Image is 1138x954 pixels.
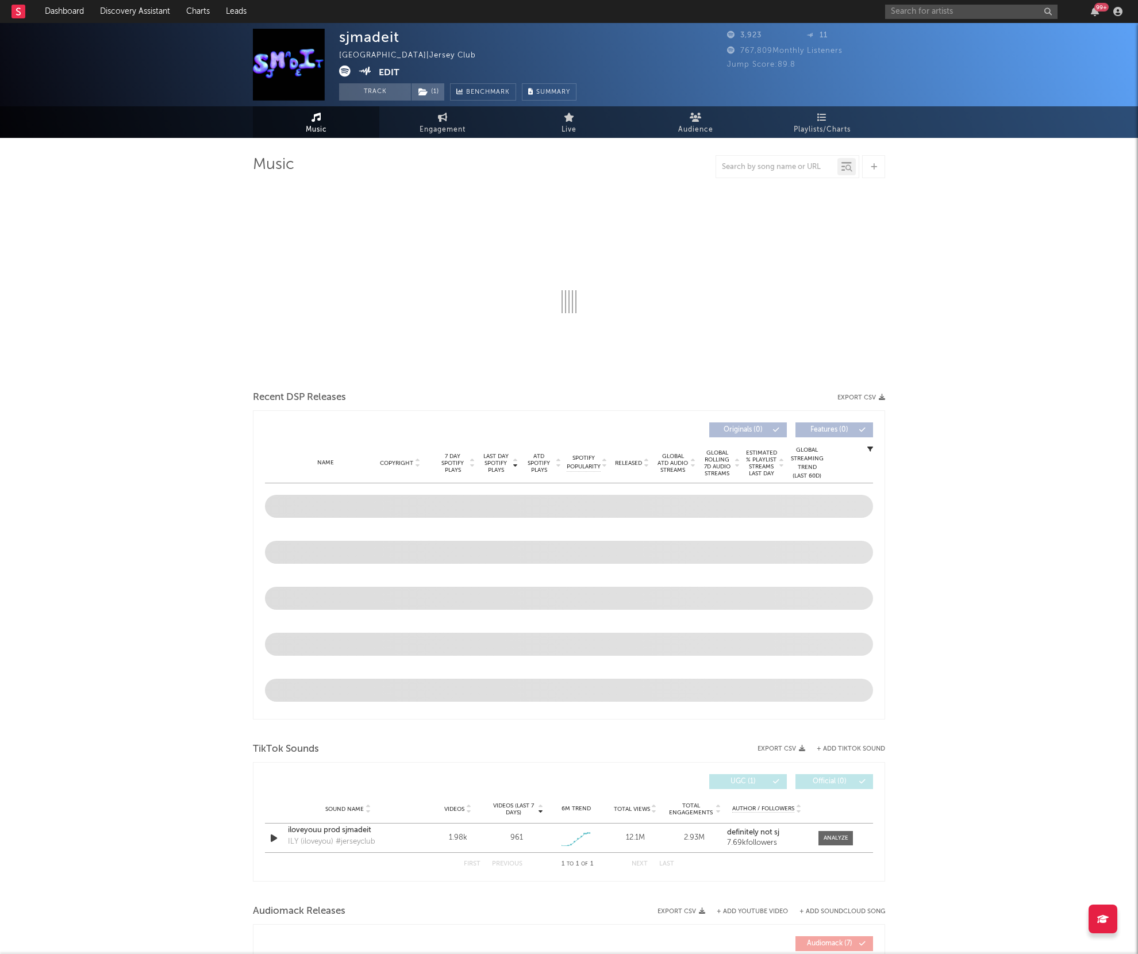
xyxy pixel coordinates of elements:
button: Summary [522,83,576,101]
button: + Add TikTok Sound [805,746,885,752]
span: UGC ( 1 ) [717,778,770,785]
span: Recent DSP Releases [253,391,346,405]
a: Engagement [379,106,506,138]
button: Export CSV [758,745,805,752]
div: 2.93M [668,832,721,844]
span: Author / Followers [732,805,794,813]
div: 12.1M [609,832,662,844]
a: Audience [632,106,759,138]
span: Videos [444,806,464,813]
button: + Add SoundCloud Song [799,909,885,915]
span: 3,923 [727,32,762,39]
span: Benchmark [466,86,510,99]
div: ILY (iloveyou) #jerseyclub [288,836,375,848]
span: Engagement [420,123,466,137]
button: Track [339,83,411,101]
button: Edit [379,66,399,80]
a: definitely not sj [727,829,807,837]
a: Music [253,106,379,138]
button: + Add SoundCloud Song [788,909,885,915]
span: 11 [806,32,828,39]
div: 7.69k followers [727,839,807,847]
span: Playlists/Charts [794,123,851,137]
span: Estimated % Playlist Streams Last Day [745,449,777,477]
span: Official ( 0 ) [803,778,856,785]
span: TikTok Sounds [253,743,319,756]
span: Copyright [380,460,413,467]
button: Next [632,861,648,867]
span: Originals ( 0 ) [717,426,770,433]
button: Export CSV [837,394,885,401]
span: Music [306,123,327,137]
button: Audiomack(7) [795,936,873,951]
span: Global ATD Audio Streams [657,453,689,474]
span: 7 Day Spotify Plays [437,453,468,474]
button: First [464,861,480,867]
a: iloveyouu prod sjmadeit [288,825,408,836]
a: Benchmark [450,83,516,101]
span: Features ( 0 ) [803,426,856,433]
div: 6M Trend [549,805,603,813]
span: Live [562,123,576,137]
span: Global Rolling 7D Audio Streams [701,449,733,477]
span: Audiomack Releases [253,905,345,918]
span: 767,809 Monthly Listeners [727,47,843,55]
span: ATD Spotify Plays [524,453,554,474]
div: + Add YouTube Video [705,909,788,915]
span: Spotify Popularity [567,454,601,471]
span: Summary [536,89,570,95]
button: Official(0) [795,774,873,789]
button: UGC(1) [709,774,787,789]
span: Videos (last 7 days) [490,802,537,816]
div: 1.98k [431,832,485,844]
span: ( 7 ) [803,940,856,947]
button: Features(0) [795,422,873,437]
a: Playlists/Charts [759,106,885,138]
div: Global Streaming Trend (Last 60D) [790,446,824,480]
div: 961 [510,832,523,844]
div: sjmadeit [339,29,399,45]
input: Search for artists [885,5,1058,19]
span: Total Engagements [668,802,714,816]
span: Total Views [614,806,650,813]
strong: definitely not sj [727,829,779,836]
a: Live [506,106,632,138]
span: Released [615,460,642,467]
button: Originals(0) [709,422,787,437]
span: of [581,861,588,867]
button: Previous [492,861,522,867]
span: Last Day Spotify Plays [480,453,511,474]
div: [GEOGRAPHIC_DATA] | Jersey Club [339,49,489,63]
span: ( 1 ) [411,83,445,101]
button: + Add TikTok Sound [817,746,885,752]
span: to [567,861,574,867]
button: 99+ [1091,7,1099,16]
button: (1) [412,83,444,101]
span: Jump Score: 89.8 [727,61,795,68]
span: Sound Name [325,806,364,813]
div: 1 1 1 [545,857,609,871]
button: Last [659,861,674,867]
span: Audience [678,123,713,137]
input: Search by song name or URL [716,163,837,172]
span: Audiomack [807,940,843,947]
div: Name [288,459,363,467]
button: + Add YouTube Video [717,909,788,915]
div: 99 + [1094,3,1109,11]
button: Export CSV [658,908,705,915]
